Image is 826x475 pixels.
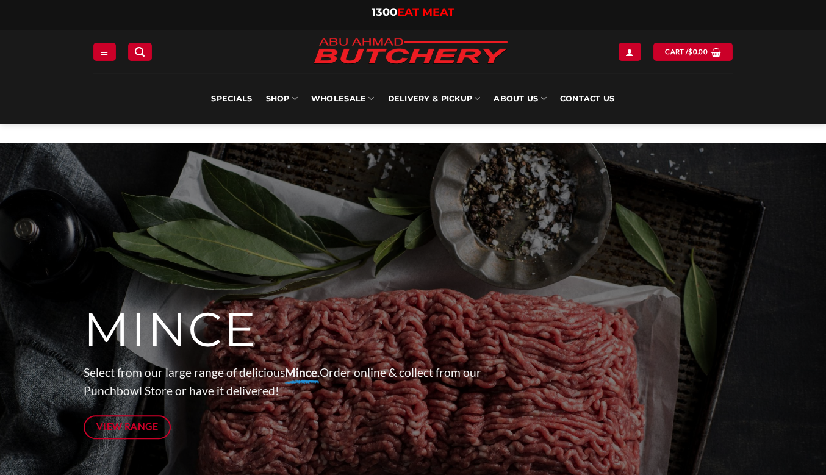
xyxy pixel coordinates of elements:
[688,48,708,55] bdi: 0.00
[619,43,641,60] a: Login
[211,73,252,124] a: Specials
[397,5,454,19] span: EAT MEAT
[84,365,481,398] span: Select from our large range of delicious Order online & collect from our Punchbowl Store or have ...
[93,43,115,60] a: Menu
[388,73,481,124] a: Delivery & Pickup
[688,46,692,57] span: $
[665,46,708,57] span: Cart /
[84,415,171,439] a: View Range
[266,73,298,124] a: SHOP
[285,365,320,379] strong: Mince.
[96,419,159,434] span: View Range
[560,73,615,124] a: Contact Us
[311,73,375,124] a: Wholesale
[84,301,257,359] span: MINCE
[372,5,397,19] span: 1300
[372,5,454,19] a: 1300EAT MEAT
[653,43,732,60] a: View cart
[128,43,151,60] a: Search
[304,30,517,73] img: Abu Ahmad Butchery
[494,73,546,124] a: About Us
